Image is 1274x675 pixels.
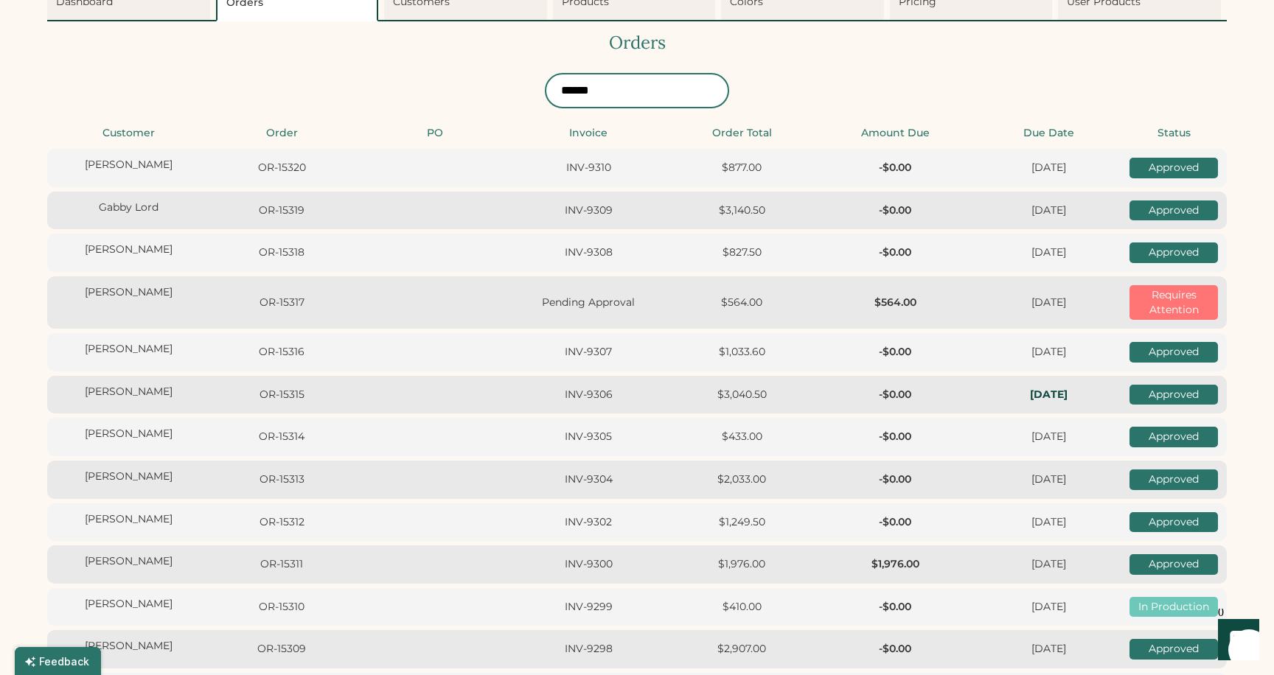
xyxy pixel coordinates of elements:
div: -$0.00 [823,345,967,360]
div: [PERSON_NAME] [56,597,201,612]
div: OR-15320 [209,161,354,175]
div: OR-15317 [209,295,354,310]
div: $1,976.00 [823,557,967,572]
div: Approved [1129,554,1218,575]
div: Amount Due [823,126,967,141]
div: INV-9302 [516,515,661,530]
div: Approved [1129,469,1218,490]
div: $2,033.00 [669,472,814,487]
div: [PERSON_NAME] [56,242,201,257]
div: OR-15318 [209,245,354,260]
div: Invoice [516,126,661,141]
div: Pending Approval [516,295,661,310]
div: [PERSON_NAME] [56,342,201,357]
div: INV-9308 [516,245,661,260]
div: [DATE] [976,642,1121,657]
div: Approved [1129,512,1218,533]
div: OR-15316 [209,345,354,360]
div: [DATE] [976,600,1121,615]
div: INV-9298 [516,642,661,657]
div: Order Total [669,126,814,141]
div: Approved [1129,242,1218,263]
div: In Production [1129,597,1218,618]
div: [PERSON_NAME] [56,639,201,654]
div: $410.00 [669,600,814,615]
div: Status [1129,126,1218,141]
div: OR-15313 [209,472,354,487]
div: Due Date [976,126,1121,141]
div: INV-9310 [516,161,661,175]
div: [DATE] [976,295,1121,310]
div: $1,249.50 [669,515,814,530]
div: Approved [1129,200,1218,221]
div: OR-15319 [209,203,354,218]
div: [PERSON_NAME] [56,158,201,172]
div: -$0.00 [823,388,967,402]
div: $1,033.60 [669,345,814,360]
div: [PERSON_NAME] [56,469,201,484]
div: OR-15311 [209,557,354,572]
div: -$0.00 [823,161,967,175]
div: Order [209,126,354,141]
div: [DATE] [976,557,1121,572]
div: Approved [1129,639,1218,660]
iframe: Front Chat [1204,609,1267,672]
div: OR-15315 [209,388,354,402]
div: OR-15309 [209,642,354,657]
div: Approved [1129,342,1218,363]
div: $564.00 [823,295,967,310]
div: Approved [1129,385,1218,405]
div: INV-9307 [516,345,661,360]
div: [PERSON_NAME] [56,554,201,569]
div: $564.00 [669,295,814,310]
div: [DATE] [976,430,1121,444]
div: INV-9299 [516,600,661,615]
div: [DATE] [976,245,1121,260]
div: INV-9309 [516,203,661,218]
div: -$0.00 [823,245,967,260]
div: [DATE] [976,161,1121,175]
div: INV-9300 [516,557,661,572]
div: Customer [56,126,201,141]
div: Approved [1129,158,1218,178]
div: INV-9305 [516,430,661,444]
div: OR-15312 [209,515,354,530]
div: -$0.00 [823,600,967,615]
div: PO [363,126,507,141]
div: [DATE] [976,515,1121,530]
div: [PERSON_NAME] [56,285,201,300]
div: Requires Attention [1129,285,1218,320]
div: OR-15314 [209,430,354,444]
div: [DATE] [976,472,1121,487]
div: Gabby Lord [56,200,201,215]
div: [PERSON_NAME] [56,385,201,399]
div: INV-9306 [516,388,661,402]
div: -$0.00 [823,472,967,487]
div: In-Hands: Tue, Sep 23, 2025 [976,388,1121,402]
div: $3,140.50 [669,203,814,218]
div: [PERSON_NAME] [56,512,201,527]
div: -$0.00 [823,515,967,530]
div: [DATE] [976,203,1121,218]
div: [PERSON_NAME] [56,427,201,441]
div: $2,907.00 [669,642,814,657]
div: $3,040.50 [669,388,814,402]
div: Orders [47,30,1227,55]
div: $827.50 [669,245,814,260]
div: -$0.00 [823,430,967,444]
div: OR-15310 [209,600,354,615]
div: $433.00 [669,430,814,444]
div: INV-9304 [516,472,661,487]
div: -$0.00 [823,642,967,657]
div: Approved [1129,427,1218,447]
div: $1,976.00 [669,557,814,572]
div: [DATE] [976,345,1121,360]
div: -$0.00 [823,203,967,218]
div: $877.00 [669,161,814,175]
